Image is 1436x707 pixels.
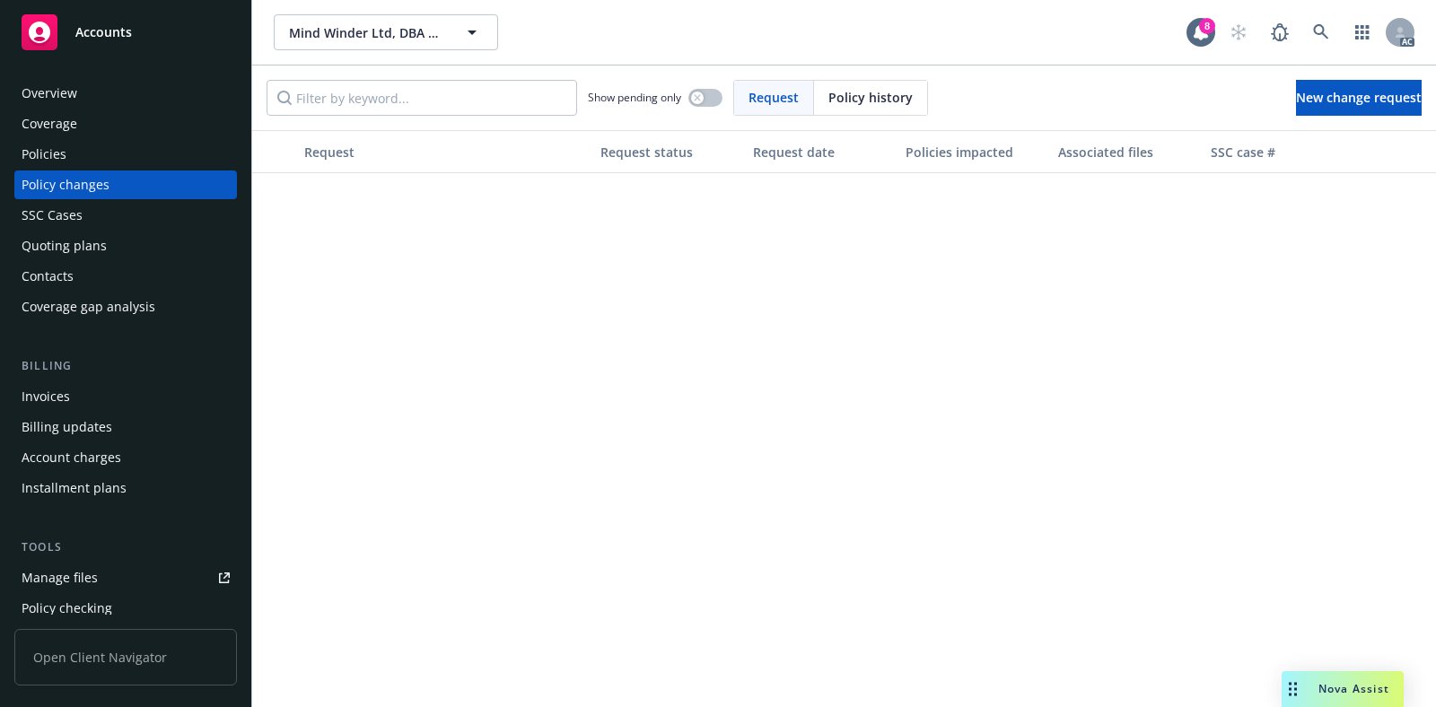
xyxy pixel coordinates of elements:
[1296,89,1422,106] span: New change request
[22,170,109,199] div: Policy changes
[1296,80,1422,116] a: New change request
[1199,18,1215,34] div: 8
[898,130,1051,173] button: Policies impacted
[1262,14,1298,50] a: Report a Bug
[14,357,237,375] div: Billing
[289,23,444,42] span: Mind Winder Ltd, DBA MindWinder Aviation
[1211,143,1331,161] div: SSC case #
[14,629,237,685] span: Open Client Navigator
[906,143,1044,161] div: Policies impacted
[593,130,746,173] button: Request status
[1221,14,1256,50] a: Start snowing
[22,474,127,502] div: Installment plans
[746,130,898,173] button: Request date
[267,80,577,116] input: Filter by keyword...
[828,88,913,107] span: Policy history
[14,231,237,260] a: Quoting plans
[14,538,237,556] div: Tools
[14,109,237,138] a: Coverage
[14,79,237,108] a: Overview
[14,594,237,623] a: Policy checking
[22,594,112,623] div: Policy checking
[14,170,237,199] a: Policy changes
[22,201,83,230] div: SSC Cases
[22,563,98,592] div: Manage files
[22,382,70,411] div: Invoices
[1204,130,1338,173] button: SSC case #
[14,563,237,592] a: Manage files
[304,143,586,161] div: Request
[14,413,237,441] a: Billing updates
[22,140,66,169] div: Policies
[14,443,237,472] a: Account charges
[22,262,74,291] div: Contacts
[749,88,799,107] span: Request
[1303,14,1339,50] a: Search
[22,292,155,321] div: Coverage gap analysis
[14,7,237,57] a: Accounts
[14,262,237,291] a: Contacts
[1282,671,1304,707] div: Drag to move
[22,443,121,472] div: Account charges
[588,90,681,105] span: Show pending only
[274,14,498,50] button: Mind Winder Ltd, DBA MindWinder Aviation
[1282,671,1404,707] button: Nova Assist
[1344,14,1380,50] a: Switch app
[600,143,739,161] div: Request status
[22,413,112,441] div: Billing updates
[1318,681,1389,696] span: Nova Assist
[14,292,237,321] a: Coverage gap analysis
[22,109,77,138] div: Coverage
[14,201,237,230] a: SSC Cases
[14,474,237,502] a: Installment plans
[753,143,891,161] div: Request date
[297,130,593,173] button: Request
[22,79,77,108] div: Overview
[1058,143,1196,161] div: Associated files
[75,25,132,39] span: Accounts
[1051,130,1204,173] button: Associated files
[14,382,237,411] a: Invoices
[22,231,107,260] div: Quoting plans
[14,140,237,169] a: Policies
